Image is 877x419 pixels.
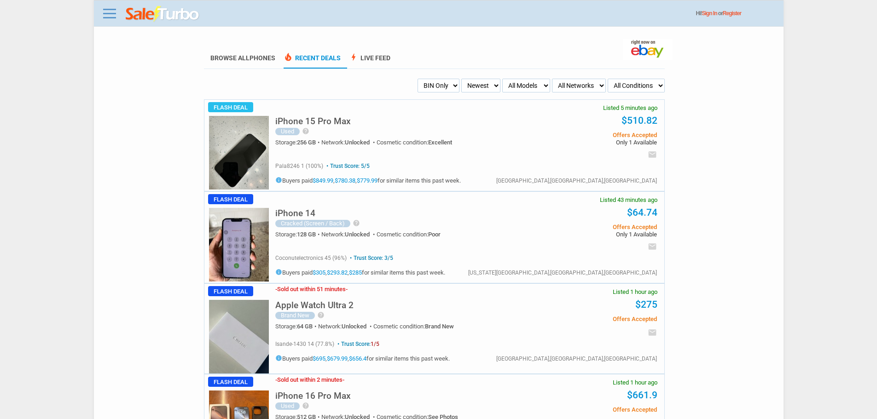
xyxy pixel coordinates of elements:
[313,355,325,362] a: $695
[349,52,358,62] span: bolt
[518,224,656,230] span: Offers Accepted
[209,116,269,189] img: s-l225.jpg
[275,220,350,227] div: Cracked (Screen / Back)
[428,139,452,146] span: Excellent
[275,269,282,276] i: info
[353,219,360,227] i: help
[648,242,657,251] i: email
[275,355,450,362] h5: Buyers paid , , for similar items this past week.
[275,341,334,347] span: isande-1430 14 (77.8%)
[275,128,300,135] div: Used
[126,6,200,23] img: saleturbo.com - Online Deals and Discount Coupons
[377,231,441,237] div: Cosmetic condition:
[275,323,318,329] div: Storage:
[648,150,657,159] i: email
[335,177,355,184] a: $780.38
[468,270,657,276] div: [US_STATE][GEOGRAPHIC_DATA],[GEOGRAPHIC_DATA],[GEOGRAPHIC_DATA]
[297,231,316,238] span: 128 GB
[275,286,348,292] h3: Sold out within 51 minutes
[284,52,293,62] span: local_fire_department
[275,303,354,310] a: Apple Watch Ultra 2
[210,54,275,62] a: Browse AllPhones
[317,311,325,319] i: help
[275,139,321,145] div: Storage:
[718,10,741,17] span: or
[696,10,702,17] span: Hi!
[208,286,253,296] span: Flash Deal
[275,209,315,218] h5: iPhone 14
[313,269,325,276] a: $305
[518,407,656,413] span: Offers Accepted
[349,355,366,362] a: $656.4
[275,391,351,400] h5: iPhone 16 Pro Max
[209,208,269,281] img: s-l225.jpg
[275,117,351,126] h5: iPhone 15 Pro Max
[613,379,657,385] span: Listed 1 hour ago
[275,286,277,293] span: -
[297,323,313,330] span: 64 GB
[723,10,741,17] a: Register
[336,341,379,347] span: Trust Score:
[613,289,657,295] span: Listed 1 hour ago
[275,301,354,310] h5: Apple Watch Ultra 2
[302,402,309,409] i: help
[275,312,315,319] div: Brand New
[345,139,370,146] span: Unlocked
[648,328,657,337] i: email
[321,231,377,237] div: Network:
[275,393,351,400] a: iPhone 16 Pro Max
[275,119,351,126] a: iPhone 15 Pro Max
[346,286,348,293] span: -
[275,211,315,218] a: iPhone 14
[275,269,445,276] h5: Buyers paid , , for similar items this past week.
[284,54,341,69] a: local_fire_departmentRecent Deals
[702,10,717,17] a: Sign In
[325,163,370,169] span: Trust Score: 5/5
[208,102,253,112] span: Flash Deal
[425,323,454,330] span: Brand New
[377,139,452,145] div: Cosmetic condition:
[302,127,309,135] i: help
[357,177,378,184] a: $779.99
[208,194,253,204] span: Flash Deal
[600,197,657,203] span: Listed 43 minutes ago
[603,105,657,111] span: Listed 5 minutes ago
[342,323,366,330] span: Unlocked
[349,269,362,276] a: $285
[518,132,656,138] span: Offers Accepted
[275,163,323,169] span: pala8246 1 (100%)
[275,231,321,237] div: Storage:
[627,207,657,218] a: $64.74
[373,323,454,329] div: Cosmetic condition:
[518,139,656,145] span: Only 1 Available
[496,356,657,362] div: [GEOGRAPHIC_DATA],[GEOGRAPHIC_DATA],[GEOGRAPHIC_DATA]
[327,355,348,362] a: $679.99
[250,54,275,62] span: Phones
[518,316,656,322] span: Offers Accepted
[327,269,348,276] a: $293.82
[518,231,656,237] span: Only 1 Available
[318,323,373,329] div: Network:
[275,402,300,410] div: Used
[345,231,370,238] span: Unlocked
[496,178,657,184] div: [GEOGRAPHIC_DATA],[GEOGRAPHIC_DATA],[GEOGRAPHIC_DATA]
[275,377,344,383] h3: Sold out within 2 minutes
[275,355,282,362] i: info
[275,177,461,184] h5: Buyers paid , , for similar items this past week.
[371,341,379,347] span: 1/5
[349,54,390,69] a: boltLive Feed
[343,376,344,383] span: -
[275,376,277,383] span: -
[208,377,253,387] span: Flash Deal
[635,299,657,310] a: $275
[348,255,393,261] span: Trust Score: 3/5
[275,177,282,184] i: info
[209,300,269,373] img: s-l225.jpg
[275,255,347,261] span: coconutelectronics 45 (96%)
[321,139,377,145] div: Network:
[627,390,657,401] a: $661.9
[428,231,441,238] span: Poor
[621,115,657,126] a: $510.82
[297,139,316,146] span: 256 GB
[313,177,333,184] a: $849.99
